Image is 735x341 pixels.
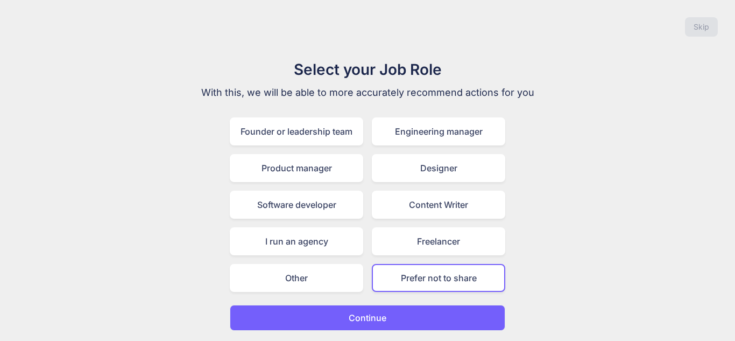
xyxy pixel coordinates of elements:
button: Continue [230,305,505,331]
div: I run an agency [230,227,363,255]
div: Other [230,264,363,292]
p: Continue [349,311,386,324]
div: Designer [372,154,505,182]
div: Product manager [230,154,363,182]
div: Founder or leadership team [230,117,363,145]
div: Software developer [230,191,363,219]
div: Prefer not to share [372,264,505,292]
p: With this, we will be able to more accurately recommend actions for you [187,85,548,100]
div: Freelancer [372,227,505,255]
button: Skip [685,17,718,37]
h1: Select your Job Role [187,58,548,81]
div: Engineering manager [372,117,505,145]
div: Content Writer [372,191,505,219]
